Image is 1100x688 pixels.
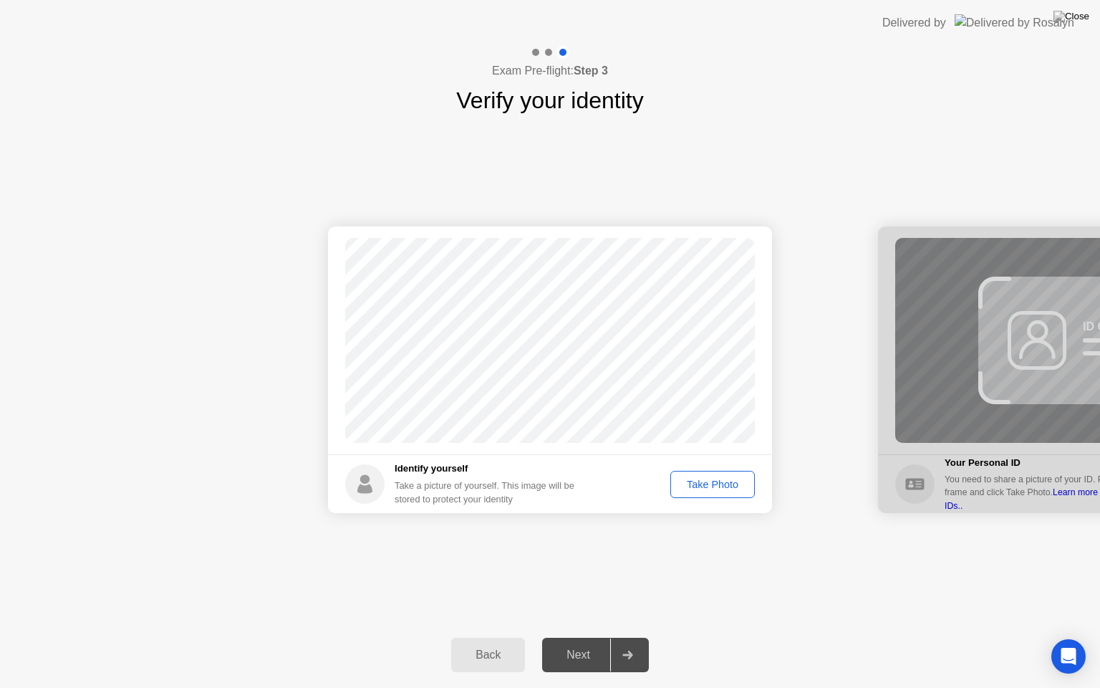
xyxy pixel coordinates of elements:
[456,83,643,118] h1: Verify your identity
[882,14,946,32] div: Delivered by
[395,479,586,506] div: Take a picture of yourself. This image will be stored to protect your identity
[451,638,525,672] button: Back
[546,649,610,661] div: Next
[492,62,608,80] h4: Exam Pre-flight:
[955,14,1074,31] img: Delivered by Rosalyn
[675,479,750,490] div: Take Photo
[542,638,649,672] button: Next
[1053,11,1089,22] img: Close
[455,649,521,661] div: Back
[670,471,755,498] button: Take Photo
[1051,639,1086,674] div: Open Intercom Messenger
[395,462,586,476] h5: Identify yourself
[574,64,608,77] b: Step 3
